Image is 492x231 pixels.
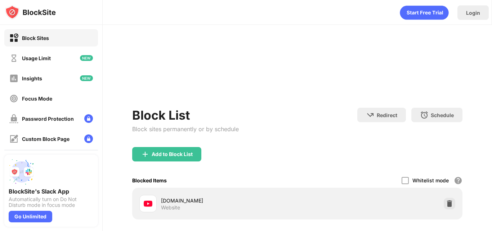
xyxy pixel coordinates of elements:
[431,112,454,118] div: Schedule
[84,134,93,143] img: lock-menu.svg
[9,134,18,143] img: customize-block-page-off.svg
[412,177,449,183] div: Whitelist mode
[132,125,239,133] div: Block sites permanently or by schedule
[84,114,93,123] img: lock-menu.svg
[9,114,18,123] img: password-protection-off.svg
[80,55,93,61] img: new-icon.svg
[9,159,35,185] img: push-slack.svg
[5,5,56,19] img: logo-blocksite.svg
[132,108,239,123] div: Block List
[9,196,94,208] div: Automatically turn on Do Not Disturb mode in focus mode
[466,10,480,16] div: Login
[377,112,397,118] div: Redirect
[132,45,462,99] iframe: Banner
[22,35,49,41] div: Block Sites
[152,151,193,157] div: Add to Block List
[9,94,18,103] img: focus-off.svg
[9,74,18,83] img: insights-off.svg
[161,197,298,204] div: [DOMAIN_NAME]
[9,34,18,43] img: block-on.svg
[22,55,51,61] div: Usage Limit
[9,54,18,63] img: time-usage-off.svg
[22,75,42,81] div: Insights
[144,199,152,208] img: favicons
[22,95,52,102] div: Focus Mode
[22,116,74,122] div: Password Protection
[80,75,93,81] img: new-icon.svg
[161,204,180,211] div: Website
[9,211,52,222] div: Go Unlimited
[400,5,449,20] div: animation
[22,136,70,142] div: Custom Block Page
[9,188,94,195] div: BlockSite's Slack App
[132,177,167,183] div: Blocked Items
